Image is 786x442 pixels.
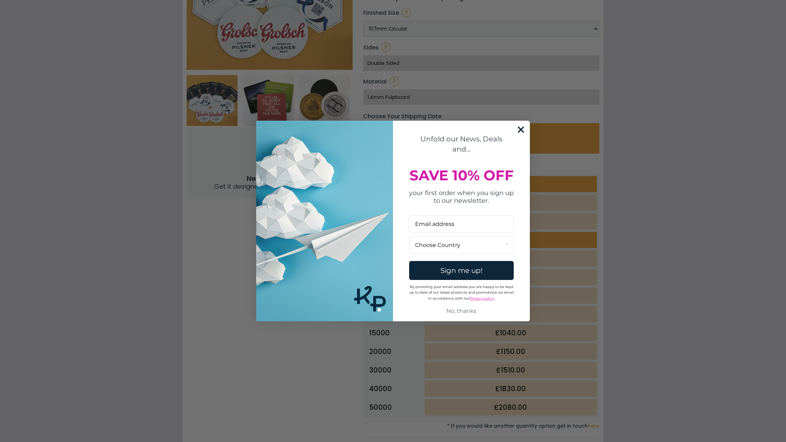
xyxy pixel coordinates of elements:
span: your first order when you sign up to our newsletter. [409,189,514,205]
span: SAVE 10% OFF [409,167,514,184]
span: By providing your email address you are happy to be kept up to date of our latest products and pr... [409,284,514,301]
button: Sign me up! [409,261,514,280]
span: Unfold our News, Deals and... [420,135,502,153]
button: Close dialog [515,123,527,136]
input: Choose Country [415,237,504,254]
input: Email address [409,215,514,233]
a: Privacy policy [470,296,494,301]
button: Show Options [504,237,511,254]
img: Business Cards [256,121,393,321]
button: No, thanks [409,304,514,318]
